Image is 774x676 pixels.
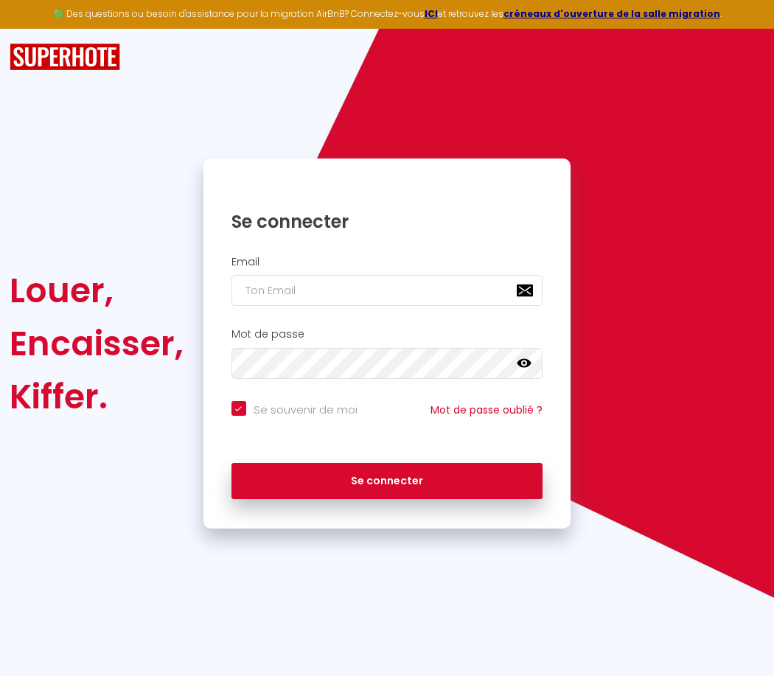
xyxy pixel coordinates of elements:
input: Ton Email [231,275,543,306]
a: Mot de passe oublié ? [430,403,543,417]
img: SuperHote logo [10,43,120,71]
div: Kiffer. [10,370,184,423]
a: créneaux d'ouverture de la salle migration [503,7,720,20]
a: ICI [425,7,438,20]
div: Encaisser, [10,317,184,370]
button: Se connecter [231,463,543,500]
div: Louer, [10,264,184,317]
h2: Email [231,256,543,268]
h1: Se connecter [231,210,543,233]
h2: Mot de passe [231,328,543,341]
